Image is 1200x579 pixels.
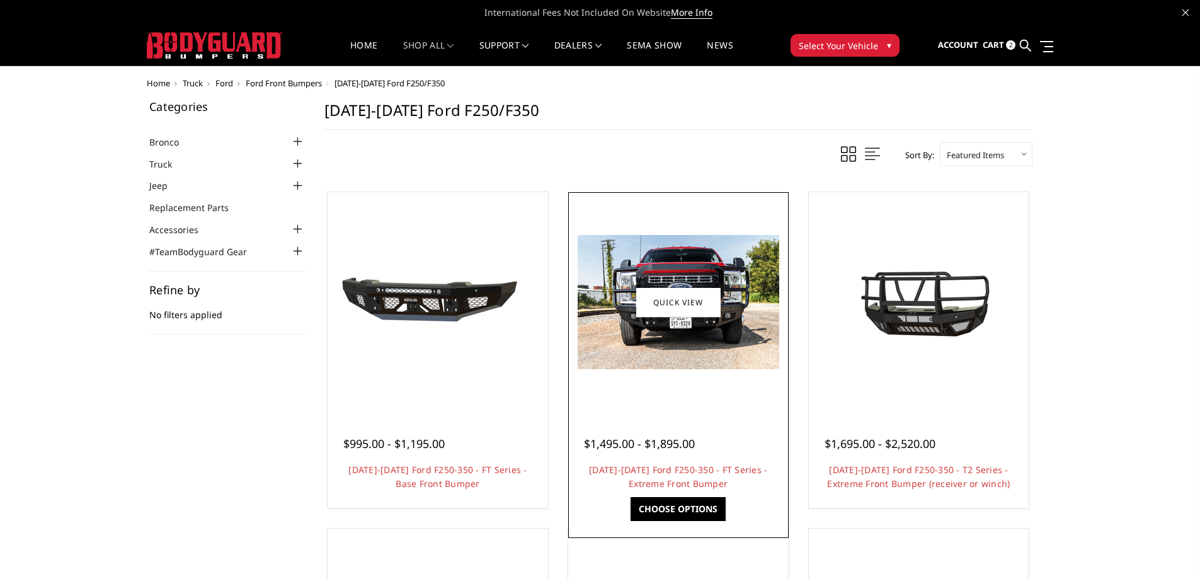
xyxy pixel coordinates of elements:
[938,28,978,62] a: Account
[348,464,527,490] a: [DATE]-[DATE] Ford F250-350 - FT Series - Base Front Bumper
[350,41,377,66] a: Home
[818,246,1019,358] img: 2023-2026 Ford F250-350 - T2 Series - Extreme Front Bumper (receiver or winch)
[589,464,767,490] a: [DATE]-[DATE] Ford F250-350 - FT Series - Extreme Front Bumper
[337,255,539,350] img: 2023-2025 Ford F250-350 - FT Series - Base Front Bumper
[149,179,183,192] a: Jeep
[707,41,733,66] a: News
[627,41,682,66] a: SEMA Show
[812,195,1026,410] a: 2023-2026 Ford F250-350 - T2 Series - Extreme Front Bumper (receiver or winch) 2023-2026 Ford F25...
[246,77,322,89] a: Ford Front Bumpers
[983,39,1004,50] span: Cart
[631,497,726,521] a: Choose Options
[149,284,306,335] div: No filters applied
[149,101,306,112] h5: Categories
[331,195,545,410] a: 2023-2025 Ford F250-350 - FT Series - Base Front Bumper
[827,464,1010,490] a: [DATE]-[DATE] Ford F250-350 - T2 Series - Extreme Front Bumper (receiver or winch)
[887,38,891,52] span: ▾
[898,146,934,164] label: Sort By:
[215,77,233,89] a: Ford
[149,135,195,149] a: Bronco
[147,77,170,89] a: Home
[149,201,244,214] a: Replacement Parts
[938,39,978,50] span: Account
[334,77,445,89] span: [DATE]-[DATE] Ford F250/F350
[825,436,935,451] span: $1,695.00 - $2,520.00
[183,77,203,89] a: Truck
[636,287,721,317] a: Quick view
[578,235,779,369] img: 2023-2026 Ford F250-350 - FT Series - Extreme Front Bumper
[403,41,454,66] a: shop all
[479,41,529,66] a: Support
[799,39,878,52] span: Select Your Vehicle
[149,223,214,236] a: Accessories
[671,6,712,19] a: More Info
[149,158,188,171] a: Truck
[571,195,786,410] a: 2023-2026 Ford F250-350 - FT Series - Extreme Front Bumper 2023-2026 Ford F250-350 - FT Series - ...
[1006,40,1015,50] span: 2
[343,436,445,451] span: $995.00 - $1,195.00
[149,284,306,295] h5: Refine by
[324,101,1032,130] h1: [DATE]-[DATE] Ford F250/F350
[983,28,1015,62] a: Cart 2
[554,41,602,66] a: Dealers
[584,436,695,451] span: $1,495.00 - $1,895.00
[149,245,263,258] a: #TeamBodyguard Gear
[147,32,282,59] img: BODYGUARD BUMPERS
[791,34,900,57] button: Select Your Vehicle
